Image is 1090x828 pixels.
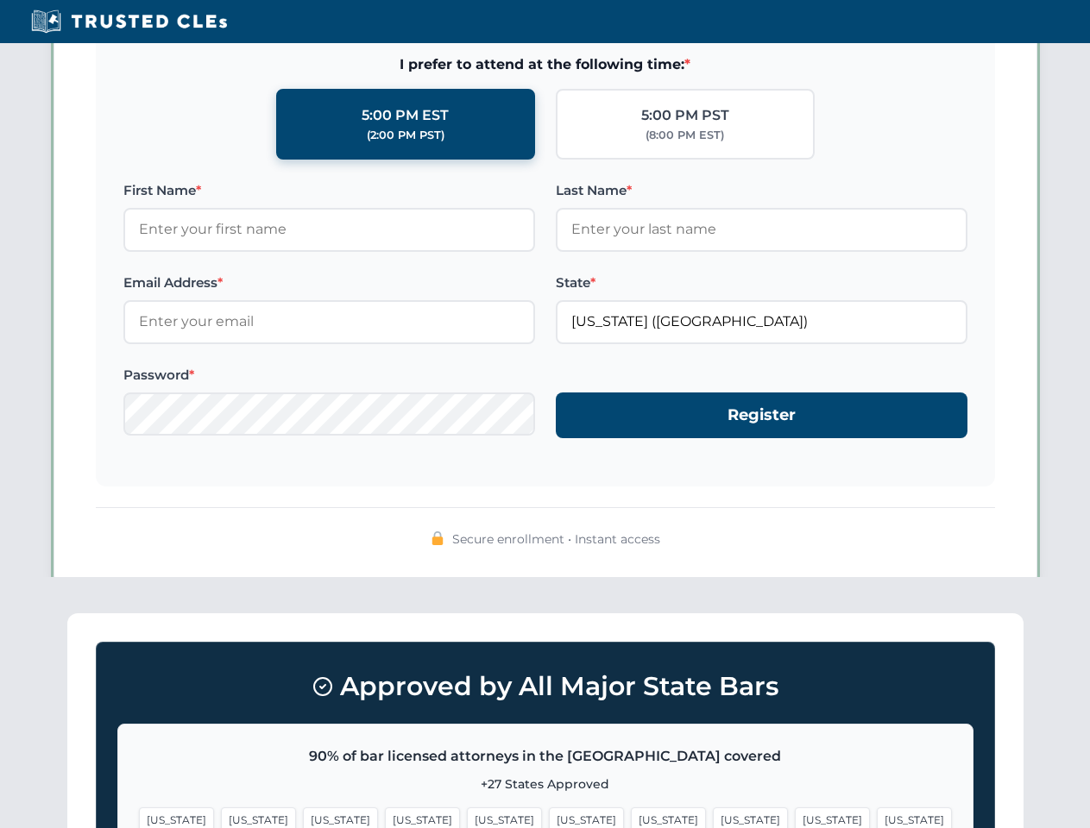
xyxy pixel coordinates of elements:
[646,127,724,144] div: (8:00 PM EST)
[556,273,967,293] label: State
[556,300,967,343] input: Florida (FL)
[123,53,967,76] span: I prefer to attend at the following time:
[452,530,660,549] span: Secure enrollment • Instant access
[362,104,449,127] div: 5:00 PM EST
[367,127,444,144] div: (2:00 PM PST)
[641,104,729,127] div: 5:00 PM PST
[123,273,535,293] label: Email Address
[123,300,535,343] input: Enter your email
[123,365,535,386] label: Password
[556,180,967,201] label: Last Name
[139,775,952,793] p: +27 States Approved
[123,180,535,201] label: First Name
[556,208,967,251] input: Enter your last name
[431,531,444,545] img: 🔒
[556,392,967,438] button: Register
[139,745,952,768] p: 90% of bar licensed attorneys in the [GEOGRAPHIC_DATA] covered
[117,663,973,710] h3: Approved by All Major State Bars
[123,208,535,251] input: Enter your first name
[26,9,232,34] img: Trusted CLEs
